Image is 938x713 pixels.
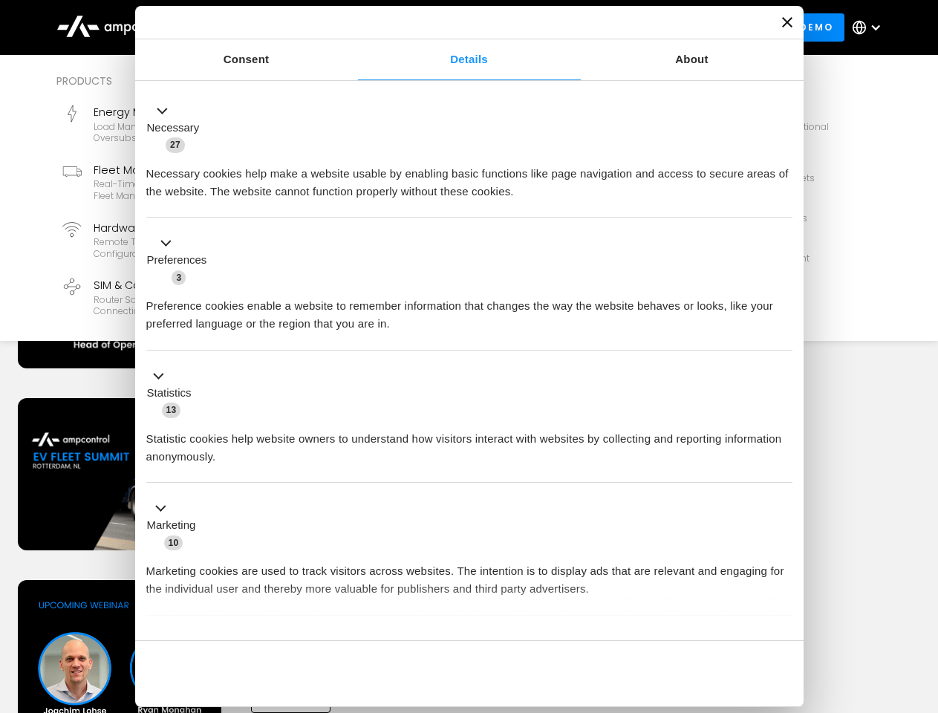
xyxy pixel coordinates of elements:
a: About [581,39,804,80]
span: 3 [172,270,186,285]
label: Statistics [147,385,192,402]
div: Marketing cookies are used to track visitors across websites. The intention is to display ads tha... [146,551,792,598]
div: Statistic cookies help website owners to understand how visitors interact with websites by collec... [146,419,792,466]
button: Marketing (10) [146,500,205,552]
button: Okay [579,652,792,695]
a: Details [358,39,581,80]
span: 2 [245,634,259,649]
span: 13 [162,403,181,417]
button: Statistics (13) [146,367,201,419]
a: Consent [135,39,358,80]
div: Preference cookies enable a website to remember information that changes the way the website beha... [146,286,792,333]
label: Marketing [147,517,196,534]
label: Preferences [147,252,207,269]
button: Preferences (3) [146,235,216,287]
button: Unclassified (2) [146,632,268,651]
label: Necessary [147,120,200,137]
button: Close banner [782,17,792,27]
span: 10 [164,535,183,550]
div: Necessary cookies help make a website usable by enabling basic functions like page navigation and... [146,154,792,201]
span: 27 [166,137,185,152]
button: Necessary (27) [146,102,209,154]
